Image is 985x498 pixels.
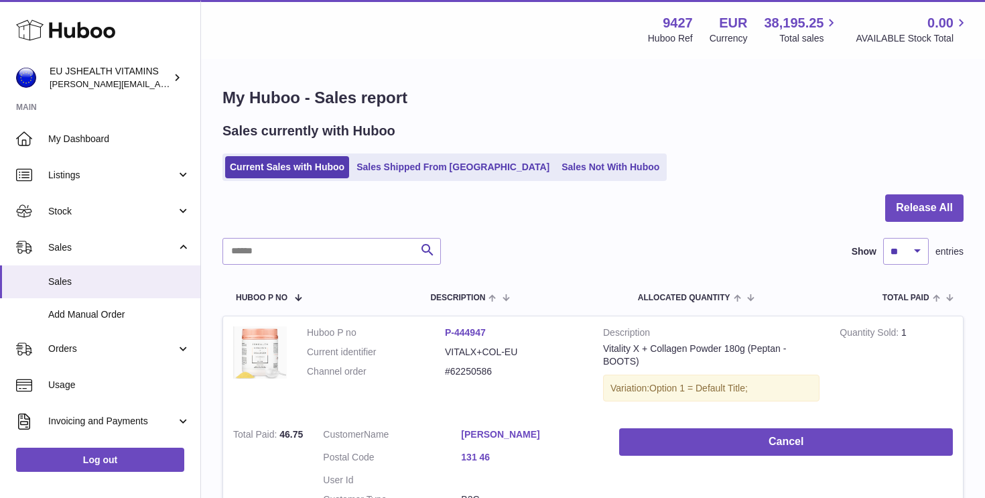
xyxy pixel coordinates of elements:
[840,327,901,341] strong: Quantity Sold
[461,451,599,464] a: 131 46
[557,156,664,178] a: Sales Not With Huboo
[50,78,269,89] span: [PERSON_NAME][EMAIL_ADDRESS][DOMAIN_NAME]
[927,14,954,32] span: 0.00
[445,327,486,338] a: P-444947
[445,346,583,359] dd: VITALX+COL-EU
[638,294,730,302] span: ALLOCATED Quantity
[764,14,839,45] a: 38,195.25 Total sales
[307,365,445,378] dt: Channel order
[48,241,176,254] span: Sales
[16,448,184,472] a: Log out
[222,87,964,109] h1: My Huboo - Sales report
[852,245,876,258] label: Show
[16,68,36,88] img: laura@jessicasepel.com
[307,326,445,339] dt: Huboo P no
[233,326,287,379] img: 94271675075640.png
[856,14,969,45] a: 0.00 AVAILABLE Stock Total
[764,14,824,32] span: 38,195.25
[663,14,693,32] strong: 9427
[649,383,748,393] span: Option 1 = Default Title;
[279,429,303,440] span: 46.75
[236,294,287,302] span: Huboo P no
[830,316,963,419] td: 1
[445,365,583,378] dd: #62250586
[710,32,748,45] div: Currency
[603,343,819,368] div: Vitality X + Collagen Powder 180g (Peptan - BOOTS)
[323,474,461,487] dt: User Id
[323,429,364,440] span: Customer
[603,375,819,402] div: Variation:
[225,156,349,178] a: Current Sales with Huboo
[352,156,554,178] a: Sales Shipped From [GEOGRAPHIC_DATA]
[779,32,839,45] span: Total sales
[603,326,819,343] strong: Description
[48,343,176,355] span: Orders
[48,133,190,145] span: My Dashboard
[48,308,190,321] span: Add Manual Order
[50,65,170,90] div: EU JSHEALTH VITAMINS
[222,122,395,140] h2: Sales currently with Huboo
[935,245,964,258] span: entries
[323,428,461,444] dt: Name
[48,205,176,218] span: Stock
[307,346,445,359] dt: Current identifier
[48,379,190,391] span: Usage
[856,32,969,45] span: AVAILABLE Stock Total
[48,415,176,428] span: Invoicing and Payments
[461,428,599,441] a: [PERSON_NAME]
[882,294,929,302] span: Total paid
[233,429,279,443] strong: Total Paid
[48,169,176,182] span: Listings
[619,428,953,456] button: Cancel
[430,294,485,302] span: Description
[323,451,461,467] dt: Postal Code
[648,32,693,45] div: Huboo Ref
[885,194,964,222] button: Release All
[719,14,747,32] strong: EUR
[48,275,190,288] span: Sales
